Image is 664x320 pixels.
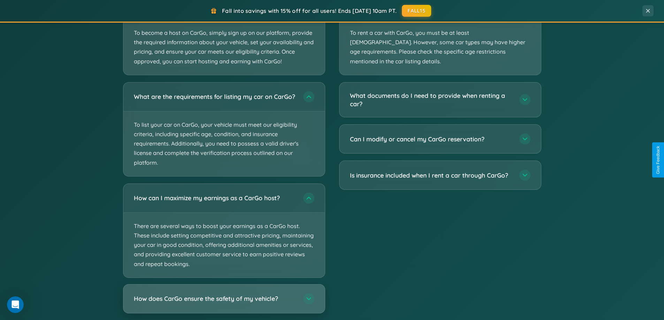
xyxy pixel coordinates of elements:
h3: Can I modify or cancel my CarGo reservation? [350,135,512,143]
h3: What are the requirements for listing my car on CarGo? [134,92,296,101]
div: Give Feedback [656,146,661,174]
h3: Is insurance included when I rent a car through CarGo? [350,171,512,180]
h3: How does CarGo ensure the safety of my vehicle? [134,294,296,303]
span: Fall into savings with 15% off for all users! Ends [DATE] 10am PT. [222,7,397,14]
p: To rent a car with CarGo, you must be at least [DEMOGRAPHIC_DATA]. However, some car types may ha... [339,19,541,75]
p: There are several ways to boost your earnings as a CarGo host. These include setting competitive ... [123,213,325,278]
h3: What documents do I need to provide when renting a car? [350,91,512,108]
p: To list your car on CarGo, your vehicle must meet our eligibility criteria, including specific ag... [123,111,325,176]
iframe: Intercom live chat [7,296,24,313]
button: FALL15 [402,5,431,17]
p: To become a host on CarGo, simply sign up on our platform, provide the required information about... [123,19,325,75]
h3: How can I maximize my earnings as a CarGo host? [134,194,296,202]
